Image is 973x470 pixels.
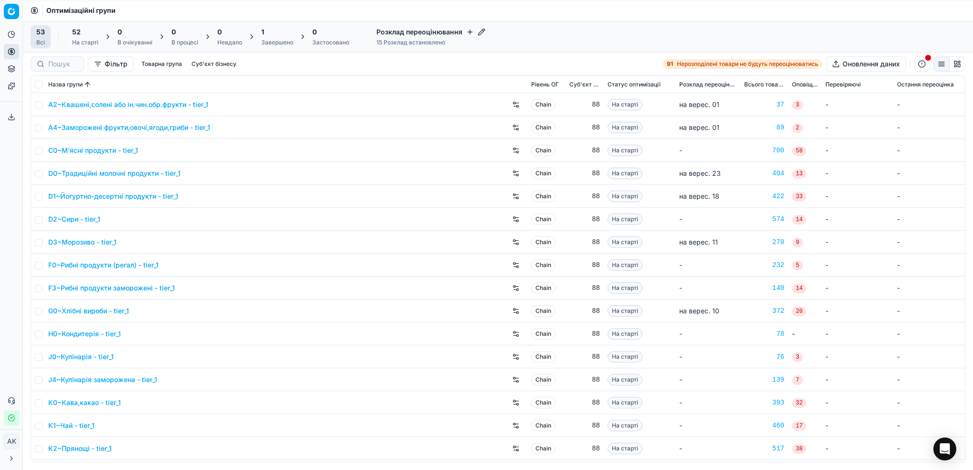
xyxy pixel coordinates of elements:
[822,254,893,277] td: -
[792,375,803,385] span: 7
[744,81,784,88] span: Всього товарів
[744,100,784,109] a: 37
[531,214,556,225] span: Chain
[893,322,965,345] td: -
[48,306,129,316] a: G0~Хлібні вироби - tier_1
[822,345,893,368] td: -
[48,169,181,178] a: D0~Традиційні молочні продукти - tier_1
[897,81,954,88] span: Остання переоцінка
[569,352,600,362] div: 88
[893,277,965,299] td: -
[48,81,83,88] span: Назва групи
[893,391,965,414] td: -
[531,443,556,454] span: Chain
[531,282,556,294] span: Chain
[792,261,803,270] span: 5
[608,328,642,340] span: На старті
[531,351,556,363] span: Chain
[792,307,806,316] span: 20
[822,208,893,231] td: -
[531,99,556,110] span: Chain
[792,238,803,247] span: 9
[48,444,112,453] a: K2~Прянощі - tier_1
[675,414,740,437] td: -
[531,374,556,385] span: Chain
[48,192,178,201] a: D1~Йогуртно-десертні продукти - tier_1
[675,437,740,460] td: -
[36,27,45,37] span: 53
[48,421,95,430] a: K1~Чай - tier_1
[667,60,673,68] strong: 91
[531,259,556,271] span: Chain
[4,434,19,449] button: AK
[679,81,737,88] span: Розклад переоцінювання
[569,214,600,224] div: 88
[675,322,740,345] td: -
[569,237,600,247] div: 88
[792,398,806,408] span: 32
[792,192,806,202] span: 33
[312,39,349,46] div: Застосовано
[744,146,784,155] div: 700
[822,139,893,162] td: -
[531,145,556,156] span: Chain
[569,81,600,88] span: Суб'єкт бізнесу
[792,169,806,179] span: 13
[118,27,122,37] span: 0
[188,58,240,70] button: Суб'єкт бізнесу
[569,398,600,407] div: 88
[569,123,600,132] div: 88
[744,444,784,453] a: 517
[531,81,559,88] span: Рівень OГ
[675,139,740,162] td: -
[569,444,600,453] div: 88
[744,421,784,430] a: 460
[744,306,784,316] a: 372
[48,352,114,362] a: J0~Кулінарія - tier_1
[893,254,965,277] td: -
[608,99,642,110] span: На старті
[675,208,740,231] td: -
[792,123,803,133] span: 2
[48,260,159,270] a: F0~Рибні продукти (регал) - tier_1
[608,168,642,179] span: На старті
[46,6,116,15] span: Оптимізаційні групи
[825,81,861,88] span: Перевіряючі
[48,398,121,407] a: K0~Кава,какао - tier_1
[48,100,208,109] a: A2~Квашені,солені або ін.чин.обр.фрукти - tier_1
[679,123,719,131] span: на верес. 01
[171,27,176,37] span: 0
[118,39,152,46] div: В очікуванні
[822,368,893,391] td: -
[792,444,806,454] span: 38
[744,260,784,270] a: 232
[893,208,965,231] td: -
[893,185,965,208] td: -
[822,277,893,299] td: -
[893,414,965,437] td: -
[893,345,965,368] td: -
[569,375,600,385] div: 88
[171,39,198,46] div: В процесі
[744,352,784,362] a: 76
[569,329,600,339] div: 88
[261,39,293,46] div: Завершено
[744,169,784,178] div: 404
[675,277,740,299] td: -
[608,351,642,363] span: На старті
[744,283,784,293] a: 140
[569,192,600,201] div: 88
[893,368,965,391] td: -
[608,145,642,156] span: На старті
[744,192,784,201] div: 422
[822,414,893,437] td: -
[744,123,784,132] div: 89
[744,329,784,339] div: 78
[663,59,822,69] a: 91Нерозподілені товари не будуть переоцінюватись
[48,146,138,155] a: C0~М'ясні продукти - tier_1
[48,375,157,385] a: J4~Кулінарія заморожена - tier_1
[744,214,784,224] div: 574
